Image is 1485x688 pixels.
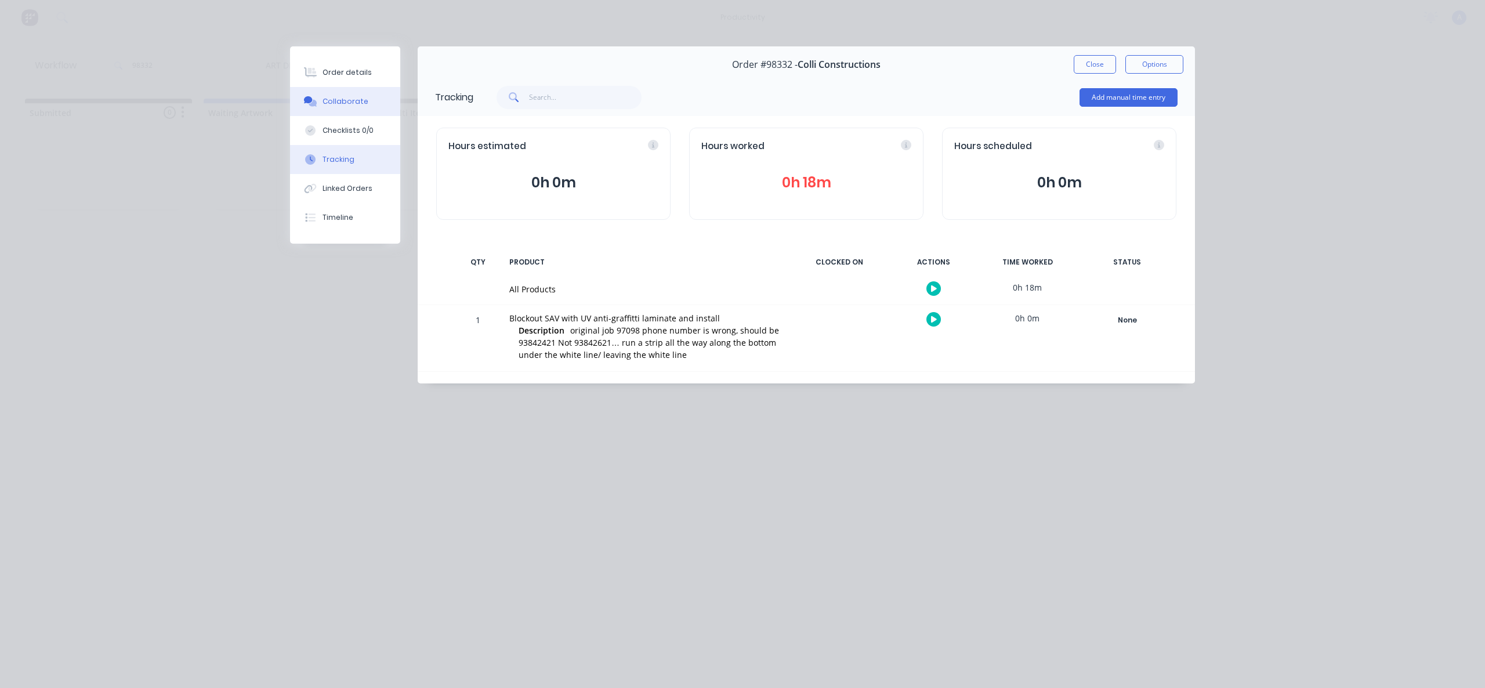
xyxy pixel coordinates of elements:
button: 0h 0m [448,172,658,194]
div: 0h 18m [984,274,1071,300]
div: Tracking [435,90,473,104]
div: QTY [461,250,495,274]
button: 0h 18m [701,172,911,194]
div: Linked Orders [323,183,372,194]
span: Hours worked [701,140,765,153]
div: TIME WORKED [984,250,1071,274]
div: ACTIONS [890,250,977,274]
div: Tracking [323,154,354,165]
button: Collaborate [290,87,400,116]
button: Options [1125,55,1183,74]
div: All Products [509,283,782,295]
div: Blockout SAV with UV anti-graffitti laminate and install [509,312,782,324]
span: Hours scheduled [954,140,1032,153]
span: Order #98332 - [732,59,798,70]
div: STATUS [1078,250,1176,274]
div: Collaborate [323,96,368,107]
div: Timeline [323,212,353,223]
div: Order details [323,67,372,78]
span: Colli Constructions [798,59,881,70]
div: CLOCKED ON [796,250,883,274]
button: 0h 0m [954,172,1164,194]
button: Tracking [290,145,400,174]
div: Checklists 0/0 [323,125,374,136]
div: 1 [461,307,495,371]
span: Description [519,324,564,336]
button: Linked Orders [290,174,400,203]
button: Checklists 0/0 [290,116,400,145]
button: Close [1074,55,1116,74]
button: None [1085,312,1169,328]
div: None [1085,313,1169,328]
div: 0h 0m [984,305,1071,331]
span: original job 97098 phone number is wrong, should be 93842421 Not 93842621… run a strip all the wa... [519,325,779,360]
span: Hours estimated [448,140,526,153]
button: Order details [290,58,400,87]
div: PRODUCT [502,250,789,274]
button: Add manual time entry [1080,88,1178,107]
button: Timeline [290,203,400,232]
input: Search... [529,86,642,109]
